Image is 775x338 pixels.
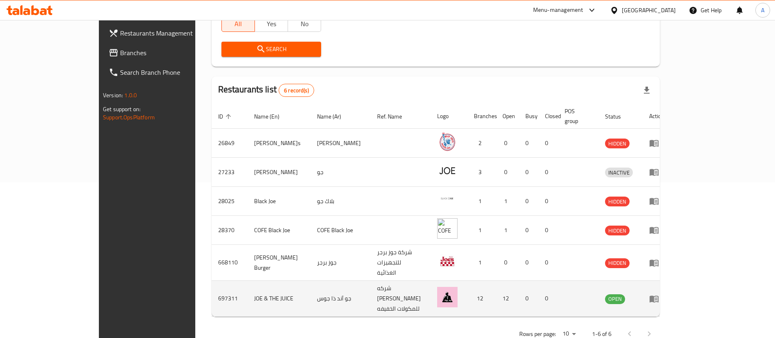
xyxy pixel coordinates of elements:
[649,294,664,304] div: Menu
[538,104,558,129] th: Closed
[288,16,321,32] button: No
[519,104,538,129] th: Busy
[102,63,228,82] a: Search Branch Phone
[605,139,630,148] span: HIDDEN
[496,245,519,281] td: 0
[622,6,676,15] div: [GEOGRAPHIC_DATA]
[310,129,371,158] td: [PERSON_NAME]
[437,160,458,181] img: Joe
[248,216,310,245] td: COFE Black Joe
[538,216,558,245] td: 0
[649,225,664,235] div: Menu
[212,216,248,245] td: 28370
[103,112,155,123] a: Support.OpsPlatform
[103,104,141,114] span: Get support on:
[120,48,222,58] span: Branches
[255,16,288,32] button: Yes
[467,158,496,187] td: 3
[254,112,290,121] span: Name (En)
[605,258,630,268] span: HIDDEN
[437,287,458,307] img: JOE & THE JUICE
[431,104,467,129] th: Logo
[317,112,352,121] span: Name (Ar)
[538,245,558,281] td: 0
[103,90,123,101] span: Version:
[519,158,538,187] td: 0
[538,187,558,216] td: 0
[228,44,315,54] span: Search
[225,18,252,30] span: All
[377,112,413,121] span: Ref. Name
[605,294,625,304] span: OPEN
[637,81,657,100] div: Export file
[519,129,538,158] td: 0
[605,197,630,206] div: HIDDEN
[310,216,371,245] td: COFE Black Joe
[649,196,664,206] div: Menu
[538,129,558,158] td: 0
[124,90,137,101] span: 1.0.0
[649,258,664,268] div: Menu
[248,245,310,281] td: [PERSON_NAME] Burger
[437,131,458,152] img: Billy Joe's
[212,104,671,317] table: enhanced table
[212,129,248,158] td: 26849
[519,216,538,245] td: 0
[519,187,538,216] td: 0
[437,251,458,271] img: Joe's Burger
[496,129,519,158] td: 0
[371,245,431,281] td: شركة جوز برجر للتجهيزات الغذائية
[248,187,310,216] td: Black Joe
[310,245,371,281] td: جوز برجر
[310,158,371,187] td: جو
[279,87,314,94] span: 6 record(s)
[496,187,519,216] td: 1
[212,245,248,281] td: 668110
[279,84,314,97] div: Total records count
[221,16,255,32] button: All
[605,112,632,121] span: Status
[538,281,558,317] td: 0
[605,197,630,206] span: HIDDEN
[649,167,664,177] div: Menu
[467,104,496,129] th: Branches
[248,129,310,158] td: [PERSON_NAME]s
[761,6,764,15] span: A
[248,158,310,187] td: [PERSON_NAME]
[643,104,671,129] th: Action
[102,43,228,63] a: Branches
[605,294,625,304] div: OPEN
[565,106,589,126] span: POS group
[212,158,248,187] td: 27233
[467,129,496,158] td: 2
[533,5,583,15] div: Menu-management
[371,281,431,317] td: شركه [PERSON_NAME] للمكولات الخفيفه
[102,23,228,43] a: Restaurants Management
[310,281,371,317] td: جو آند ذا جوس
[218,112,234,121] span: ID
[120,28,222,38] span: Restaurants Management
[218,83,314,97] h2: Restaurants list
[538,158,558,187] td: 0
[605,168,633,177] div: INACTIVE
[437,189,458,210] img: Black Joe
[212,187,248,216] td: 28025
[248,281,310,317] td: JOE & THE JUICE
[496,158,519,187] td: 0
[221,42,321,57] button: Search
[212,281,248,317] td: 697311
[437,218,458,239] img: COFE Black Joe
[496,104,519,129] th: Open
[120,67,222,77] span: Search Branch Phone
[258,18,285,30] span: Yes
[605,168,633,177] span: INACTIVE
[605,226,630,235] span: HIDDEN
[467,245,496,281] td: 1
[467,216,496,245] td: 1
[310,187,371,216] td: بلاك جو
[496,216,519,245] td: 1
[605,226,630,235] div: HIDDEN
[467,187,496,216] td: 1
[467,281,496,317] td: 12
